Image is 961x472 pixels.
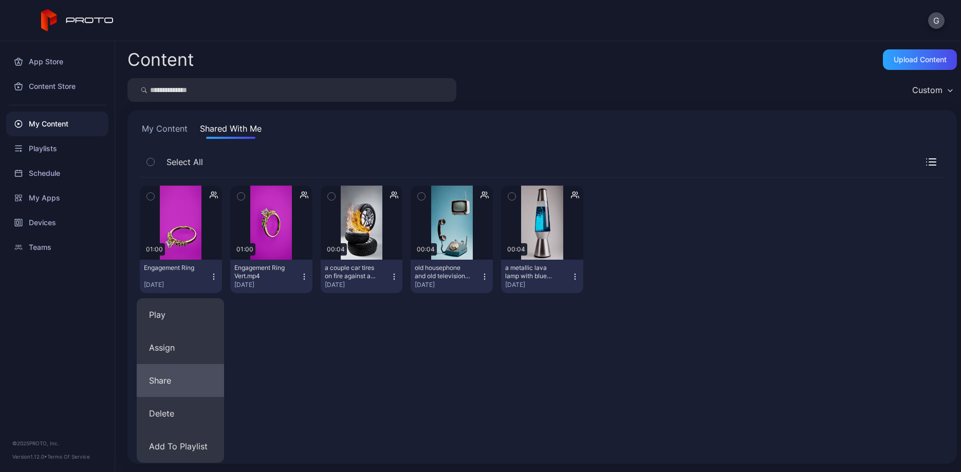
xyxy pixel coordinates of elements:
[912,85,942,95] div: Custom
[230,260,312,293] button: Engagement Ring Vert.mp4[DATE]
[144,264,200,272] div: Engagement Ring
[6,49,108,74] a: App Store
[505,264,562,280] div: a metallic lava lamp with blue liquid against a white studio backdrop.mp4
[415,281,480,289] div: [DATE]
[144,281,210,289] div: [DATE]
[6,210,108,235] a: Devices
[505,281,571,289] div: [DATE]
[234,281,300,289] div: [DATE]
[137,298,224,331] button: Play
[321,260,403,293] button: a couple car tires on fire against a smooth white studio backdrop.mp4[DATE]
[6,112,108,136] a: My Content
[907,78,957,102] button: Custom
[928,12,945,29] button: G
[47,453,90,460] a: Terms Of Service
[234,264,291,280] div: Engagement Ring Vert.mp4
[6,74,108,99] a: Content Store
[140,260,222,293] button: Engagement Ring[DATE]
[325,264,381,280] div: a couple car tires on fire against a smooth white studio backdrop.mp4
[415,264,471,280] div: old housephone and old television floating against a smooth light blue studio backdrop with drop ...
[325,281,391,289] div: [DATE]
[6,136,108,161] a: Playlists
[137,331,224,364] button: Assign
[12,453,47,460] span: Version 1.12.0 •
[883,49,957,70] button: Upload Content
[6,235,108,260] a: Teams
[6,161,108,186] a: Schedule
[137,430,224,463] button: Add To Playlist
[894,56,947,64] div: Upload Content
[167,156,203,168] span: Select All
[12,439,102,447] div: © 2025 PROTO, Inc.
[411,260,493,293] button: old housephone and old television floating against a smooth light blue studio backdrop with drop ...
[137,397,224,430] button: Delete
[127,51,194,68] div: Content
[137,364,224,397] button: Share
[501,260,583,293] button: a metallic lava lamp with blue liquid against a white studio backdrop.mp4[DATE]
[198,122,264,139] button: Shared With Me
[140,122,190,139] button: My Content
[6,186,108,210] a: My Apps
